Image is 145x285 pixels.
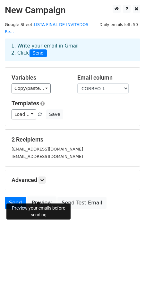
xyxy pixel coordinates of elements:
[12,109,36,119] a: Load...
[28,197,56,209] a: Preview
[12,74,68,81] h5: Variables
[6,42,139,57] div: 1. Write your email in Gmail 2. Click
[113,254,145,285] iframe: Chat Widget
[77,74,133,81] h5: Email column
[97,22,140,27] a: Daily emails left: 50
[6,203,71,220] div: Preview your emails before sending
[12,100,39,107] a: Templates
[12,136,133,143] h5: 2 Recipients
[5,197,26,209] a: Send
[12,177,133,184] h5: Advanced
[5,22,88,34] small: Google Sheet:
[97,21,140,28] span: Daily emails left: 50
[12,154,83,159] small: [EMAIL_ADDRESS][DOMAIN_NAME]
[5,5,140,16] h2: New Campaign
[57,197,106,209] a: Send Test Email
[5,22,88,34] a: LISTA FINAL DE INVITADOS Re...
[30,49,47,57] span: Send
[113,254,145,285] div: Widget de chat
[46,109,63,119] button: Save
[12,147,83,151] small: [EMAIL_ADDRESS][DOMAIN_NAME]
[12,83,51,93] a: Copy/paste...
